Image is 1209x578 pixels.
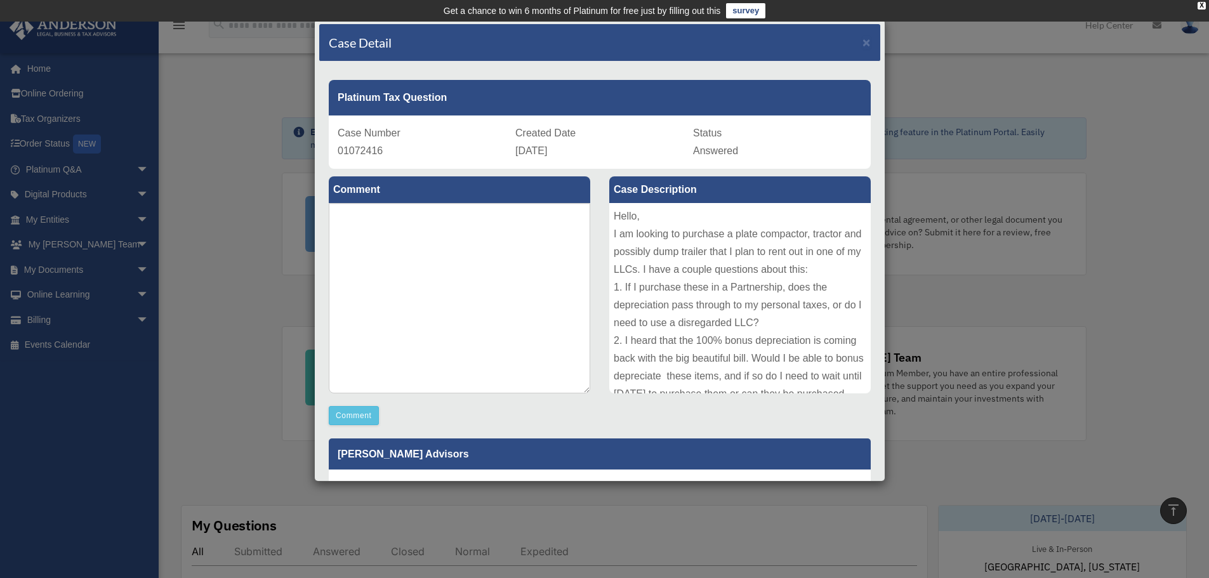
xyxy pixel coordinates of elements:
span: × [862,35,871,49]
div: Hello, I am looking to purchase a plate compactor, tractor and possibly dump trailer that I plan ... [609,203,871,393]
button: Close [862,36,871,49]
button: Comment [329,406,379,425]
div: Get a chance to win 6 months of Platinum for free just by filling out this [444,3,721,18]
span: 01072416 [338,145,383,156]
span: Case Number [338,128,400,138]
p: [PERSON_NAME] Advisors [329,438,871,470]
label: Comment [329,176,590,203]
div: Platinum Tax Question [329,80,871,115]
h4: Case Detail [329,34,392,51]
span: [DATE] [515,145,547,156]
span: Created Date [515,128,576,138]
span: Status [693,128,722,138]
span: Answered [693,145,738,156]
a: survey [726,3,765,18]
label: Case Description [609,176,871,203]
div: close [1198,2,1206,10]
